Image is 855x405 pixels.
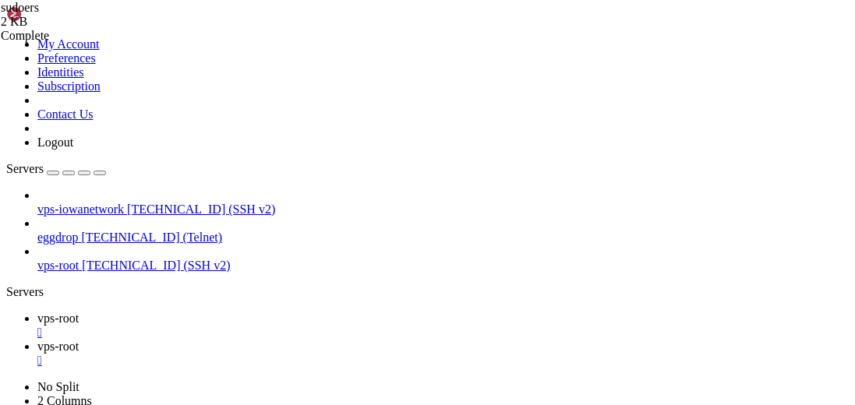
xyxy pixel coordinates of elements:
span: └─────────────────────────────────────────────────────────────────────────────────────────────┘ [12,202,605,217]
span: │ [12,174,19,188]
span: │ [293,118,299,132]
span: │ │ [12,188,605,202]
span: │ [12,118,19,132]
span: │ │ [12,132,605,146]
span: sudoers [1,1,39,14]
span: ├───────────────────────────────────┐ [362,104,592,118]
div: Complete [1,29,157,43]
span: ┌───────────────────────────────────┤ [12,104,243,118]
span: │ │ [12,160,605,174]
span: sudoers [1,1,157,29]
span: │ [306,174,312,188]
div: 2 KB [1,15,157,29]
span: % [299,174,306,188]
span: ing firefox (amd64) [56,118,175,132]
span: 1 [287,174,293,188]
span: Unpack [19,118,56,132]
span: 5 [293,174,299,188]
span: Package configuration [6,6,137,20]
span: Installing packages [243,104,362,118]
span: │ │ [12,146,605,160]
